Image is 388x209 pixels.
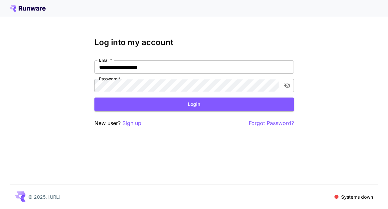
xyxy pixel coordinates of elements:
[281,80,293,92] button: toggle password visibility
[94,119,141,127] p: New user?
[99,57,112,63] label: Email
[94,98,294,111] button: Login
[122,119,141,127] button: Sign up
[94,38,294,47] h3: Log into my account
[249,119,294,127] button: Forgot Password?
[99,76,120,82] label: Password
[28,193,61,200] p: © 2025, [URL]
[341,193,373,200] p: Systems down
